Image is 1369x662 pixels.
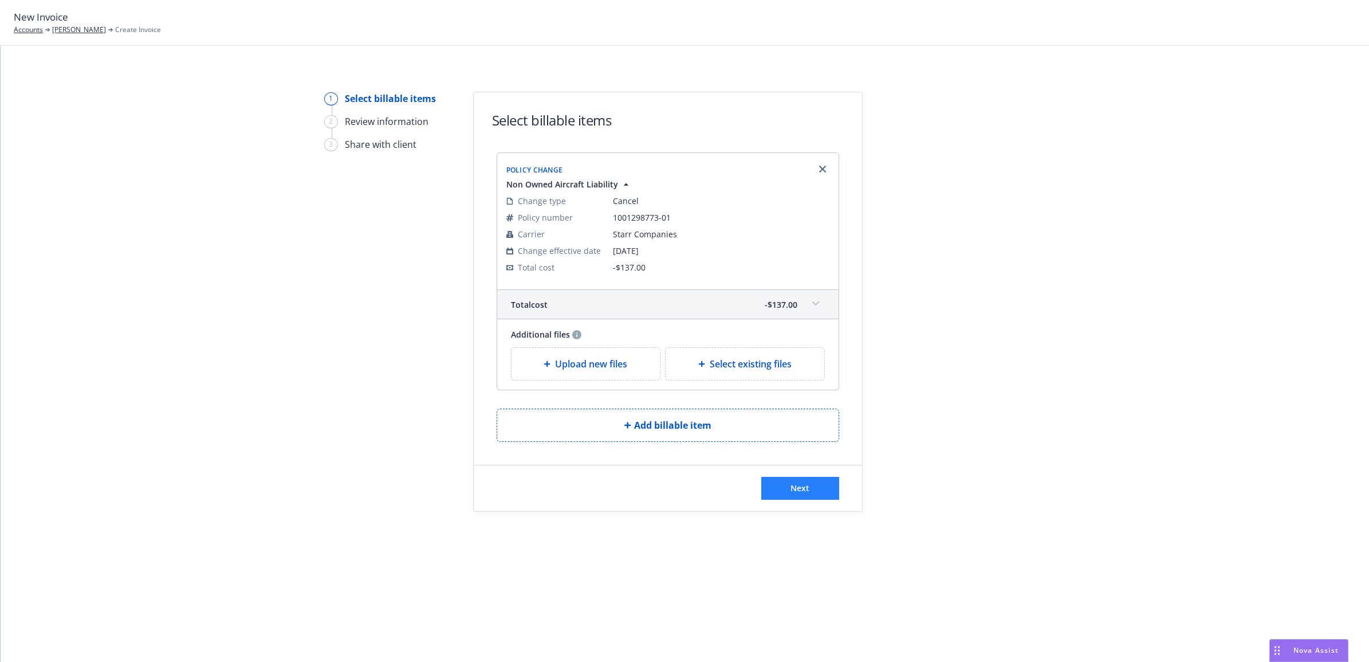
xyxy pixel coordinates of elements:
span: Upload new files [555,357,627,371]
span: Non Owned Aircraft Liability [506,178,618,190]
button: Next [761,477,839,500]
span: Additional files [511,328,570,340]
div: 2 [324,115,338,128]
span: Cancel [613,195,829,207]
button: Non Owned Aircraft Liability [506,178,632,190]
span: Next [790,483,809,493]
span: Change effective date [518,245,601,257]
span: 1001298773-01 [613,211,829,224]
div: Drag to move [1270,640,1284,661]
button: Nova Assist [1269,639,1348,662]
h1: Select billable items [492,111,612,130]
a: [PERSON_NAME] [52,25,106,35]
span: Carrier [518,228,545,240]
span: Total cost [518,261,554,273]
span: Total cost [511,299,548,311]
div: Totalcost-$137.00 [497,290,839,319]
div: Select existing files [665,347,825,381]
span: Nova Assist [1293,645,1339,655]
span: Change type [518,195,566,207]
a: Accounts [14,25,43,35]
span: -$137.00 [765,299,797,311]
div: 3 [324,138,338,151]
span: Select existing files [710,357,792,371]
span: [DATE] [613,245,829,257]
div: Upload new files [511,347,661,381]
div: Share with client [345,138,416,151]
span: Policy Change [506,165,563,175]
span: Policy number [518,211,573,224]
div: Select billable items [345,92,436,105]
button: Add billable item [497,409,839,442]
span: Create Invoice [115,25,161,35]
div: Review information [345,115,428,128]
span: New Invoice [14,10,68,25]
span: -$137.00 [613,262,646,273]
span: Starr Companies [613,228,829,240]
div: 1 [324,92,338,105]
a: Remove browser [816,162,829,176]
span: Add billable item [634,418,711,432]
